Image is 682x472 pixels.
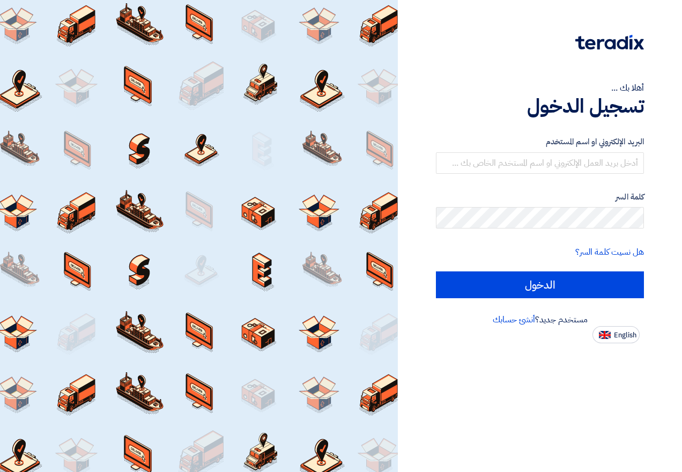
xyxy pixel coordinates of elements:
[436,313,644,326] div: مستخدم جديد؟
[592,326,640,343] button: English
[436,82,644,94] div: أهلا بك ...
[436,271,644,298] input: الدخول
[575,35,644,50] img: Teradix logo
[436,191,644,203] label: كلمة السر
[575,246,644,259] a: هل نسيت كلمة السر؟
[436,94,644,118] h1: تسجيل الدخول
[614,331,636,339] span: English
[436,152,644,174] input: أدخل بريد العمل الإلكتروني او اسم المستخدم الخاص بك ...
[493,313,535,326] a: أنشئ حسابك
[599,331,611,339] img: en-US.png
[436,136,644,148] label: البريد الإلكتروني او اسم المستخدم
